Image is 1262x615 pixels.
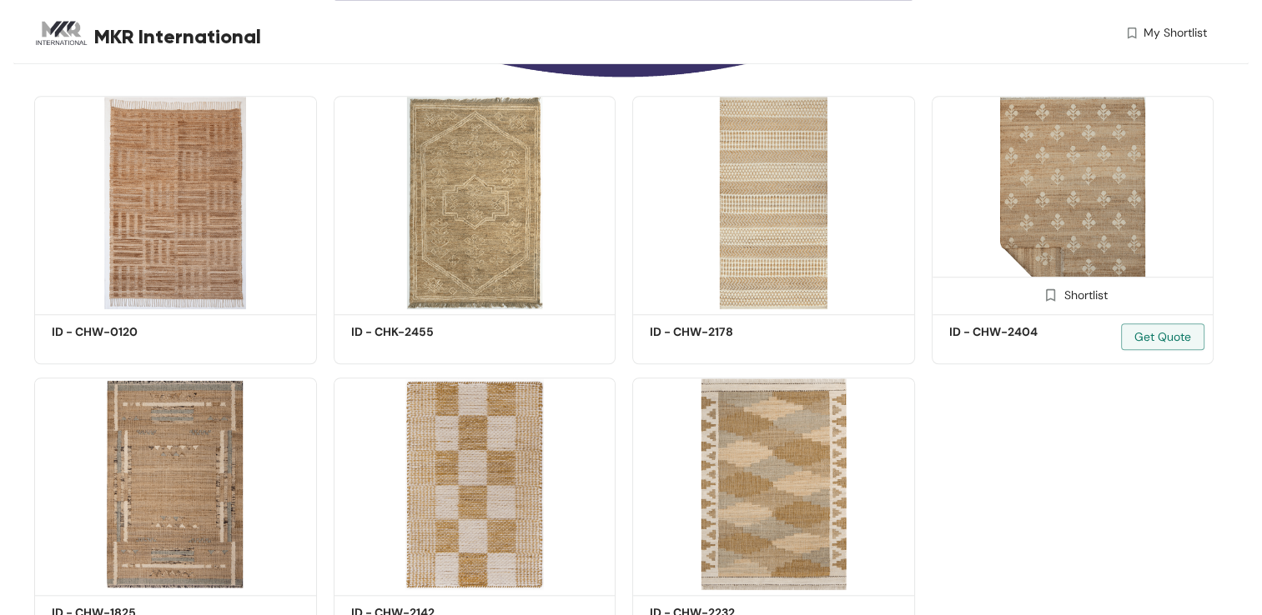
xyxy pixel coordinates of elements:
[334,377,616,590] img: 13b0cdd8-4ee8-4574-ab4a-9347d9d0ace9
[932,96,1214,308] img: a0e674c2-5ba0-4ada-807b-45435403c330
[1038,286,1108,302] div: Shortlist
[34,377,317,590] img: 3ff3a3d6-840d-475c-a07c-761044a216ab
[34,7,88,61] img: Buyer Portal
[632,377,915,590] img: 01f4f6d8-0f15-4a19-a4ad-e0ca721ea251
[632,96,915,308] img: 2688e410-03a2-4589-bd2b-7fe4bc4dc9cf
[334,96,616,308] img: 3e9d36ea-e311-4393-aee9-24b304aad34d
[650,323,792,341] h5: ID - CHW-2178
[1043,287,1058,302] img: Shortlist
[1124,24,1139,42] img: wishlist
[351,323,493,341] h5: ID - CHK-2455
[34,96,317,308] img: fac69ab8-5abd-4dd8-a1a4-434bc35bb8c5
[1144,24,1207,42] span: My Shortlist
[1121,323,1204,350] button: Get Quote
[1134,327,1191,346] span: Get Quote
[52,323,194,341] h5: ID - CHW-0120
[949,323,1091,341] h5: ID - CHW-2404
[94,22,261,52] span: MKR International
